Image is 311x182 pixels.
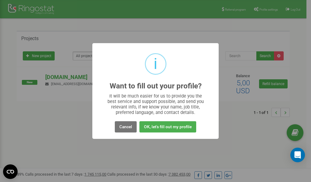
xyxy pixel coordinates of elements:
button: OK, let's fill out my profile [139,121,196,132]
button: Open CMP widget [3,164,18,179]
div: Open Intercom Messenger [290,148,305,162]
div: i [154,54,157,74]
div: It will be much easier for us to provide you the best service and support possible, and send you ... [104,93,207,115]
button: Cancel [115,121,137,132]
h2: Want to fill out your profile? [110,82,202,90]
